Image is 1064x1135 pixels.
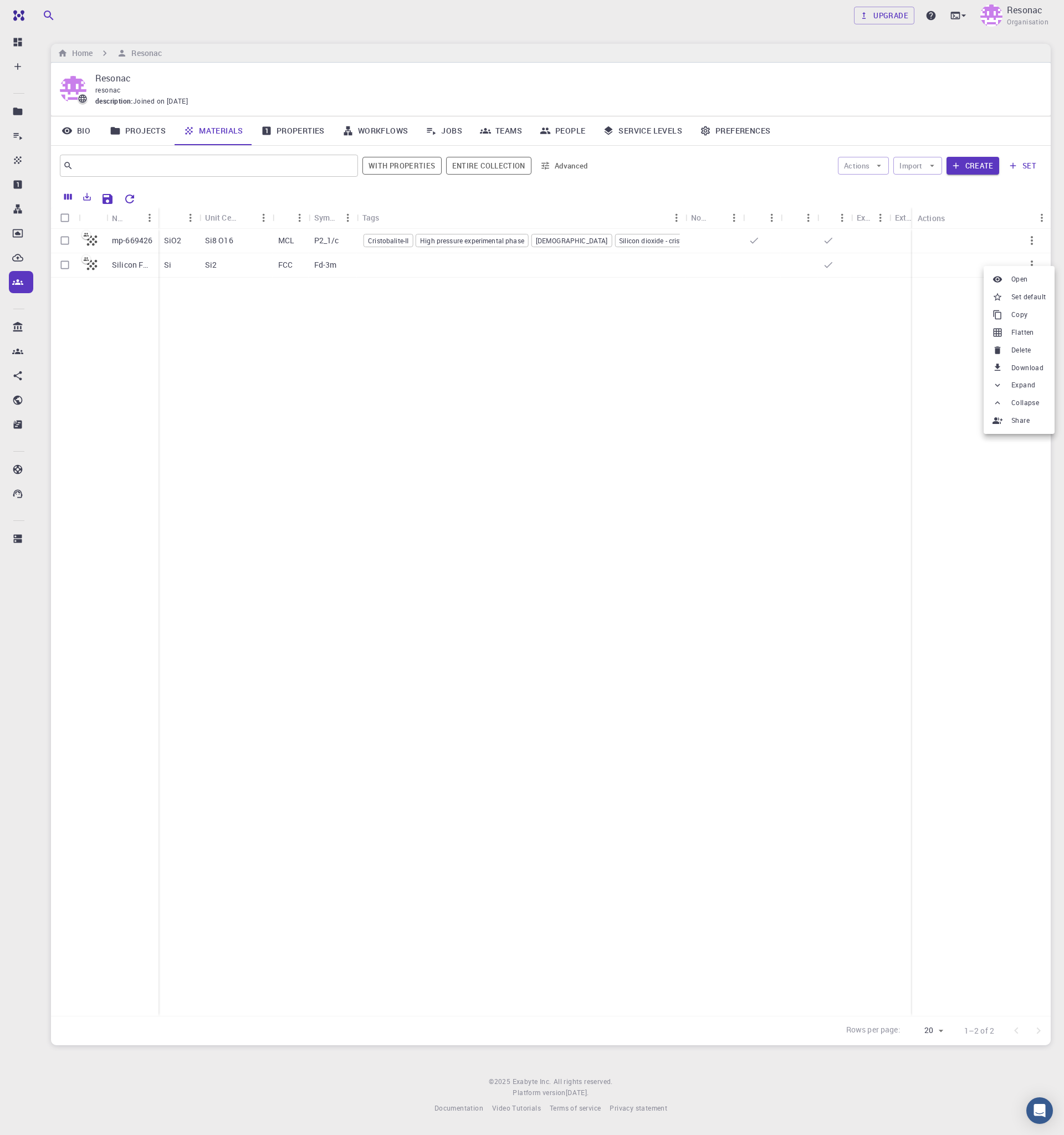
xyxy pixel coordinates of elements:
span: Support [23,8,63,18]
span: Download [1011,362,1043,374]
span: Delete [1011,345,1031,356]
span: Expand [1011,380,1035,391]
span: Collapse [1011,397,1039,408]
span: Open [1011,274,1028,285]
div: Open Intercom Messenger [1026,1097,1053,1124]
span: Share [1011,415,1030,426]
span: Copy [1011,309,1028,320]
span: Set default [1011,292,1046,303]
span: Flatten [1011,327,1034,338]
